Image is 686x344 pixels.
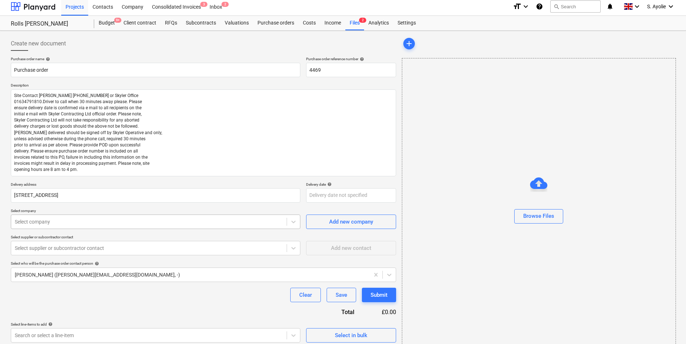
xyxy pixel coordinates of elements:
div: Submit [371,290,387,300]
p: Select supplier or subcontractor contact [11,235,300,241]
span: help [93,261,99,266]
div: Select who will be the purchase order contact person [11,261,396,266]
div: Save [336,290,347,300]
textarea: Site Contact [PERSON_NAME] [PHONE_NUMBER] or Skyler Office 01634791810.Driver to call when 30 min... [11,89,396,176]
button: Select in bulk [306,328,396,343]
span: add [405,39,413,48]
div: Delivery date [306,182,396,187]
a: Valuations [220,16,253,30]
p: Description [11,83,396,89]
i: keyboard_arrow_down [521,2,530,11]
i: Knowledge base [536,2,543,11]
i: keyboard_arrow_down [667,2,675,11]
a: Settings [393,16,420,30]
div: Purchase order reference number [306,57,396,61]
div: Files [345,16,364,30]
button: Browse Files [514,209,563,224]
span: help [326,182,332,186]
input: Reference number [306,63,396,77]
input: Document name [11,63,300,77]
input: Delivery date not specified [306,188,396,203]
span: help [358,57,364,61]
span: help [44,57,50,61]
div: £0.00 [366,308,396,316]
button: Search [550,0,601,13]
a: Subcontracts [181,16,220,30]
span: 2 [221,2,229,7]
a: Income [320,16,345,30]
a: Costs [299,16,320,30]
div: Add new company [329,217,373,226]
a: Purchase orders [253,16,299,30]
a: RFQs [161,16,181,30]
div: Select in bulk [335,331,367,340]
span: Create new document [11,39,66,48]
i: format_size [513,2,521,11]
div: Rolls [PERSON_NAME] [11,20,86,28]
div: Budget [94,16,119,30]
p: Delivery address [11,182,300,188]
button: Save [327,288,356,302]
div: Total [302,308,366,316]
i: keyboard_arrow_down [633,2,641,11]
a: Files2 [345,16,364,30]
button: Submit [362,288,396,302]
a: Client contract [119,16,161,30]
button: Clear [290,288,321,302]
button: Add new company [306,215,396,229]
i: notifications [606,2,614,11]
span: S. Ayolie [647,4,666,9]
p: Select company [11,208,300,215]
input: Delivery address [11,188,300,203]
div: Purchase order name [11,57,300,61]
span: search [553,4,559,9]
div: Clear [299,290,312,300]
span: 2 [359,18,366,23]
span: help [47,322,53,326]
iframe: Chat Widget [650,309,686,344]
div: Browse Files [523,211,554,221]
span: 9+ [114,18,121,23]
span: 3 [200,2,207,7]
a: Budget9+ [94,16,119,30]
div: Select line-items to add [11,322,300,327]
a: Analytics [364,16,393,30]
